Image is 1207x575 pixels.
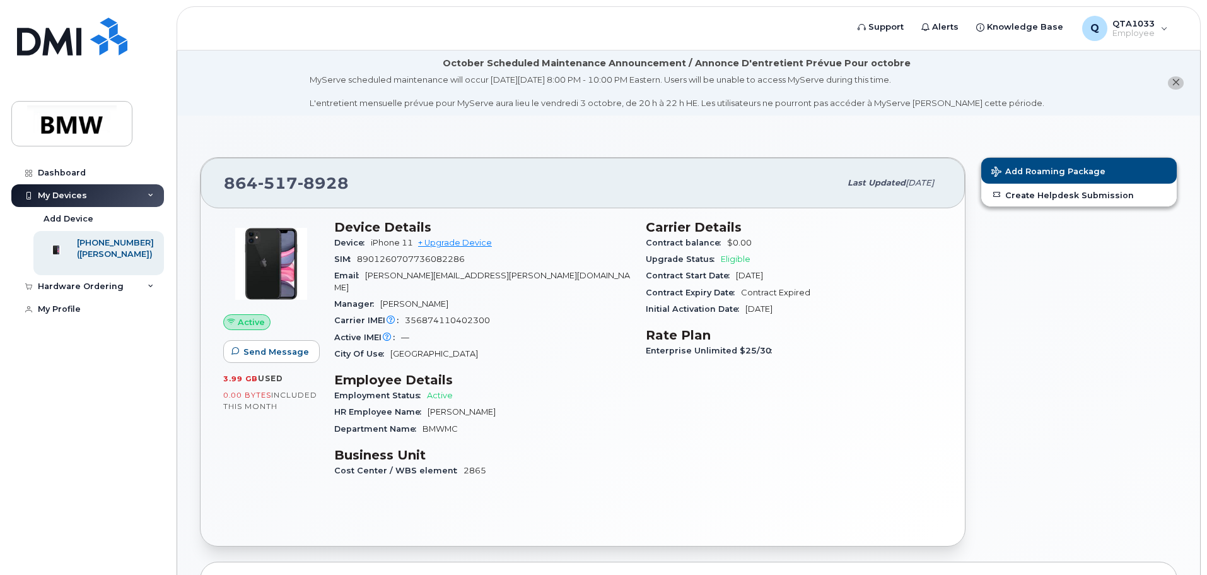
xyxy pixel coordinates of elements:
span: iPhone 11 [371,238,413,247]
span: Active IMEI [334,333,401,342]
h3: Device Details [334,220,631,235]
span: 0.00 Bytes [223,391,271,400]
span: Employment Status [334,391,427,400]
span: Email [334,271,365,280]
h3: Rate Plan [646,328,942,343]
span: Department Name [334,424,423,434]
h3: Carrier Details [646,220,942,235]
span: $0.00 [727,238,752,247]
span: Active [238,316,265,328]
span: Manager [334,299,380,309]
span: Initial Activation Date [646,304,745,314]
iframe: Messenger Launcher [1152,520,1198,566]
span: [PERSON_NAME][EMAIL_ADDRESS][PERSON_NAME][DOMAIN_NAME] [334,271,630,292]
span: 356874110402300 [405,316,490,325]
a: + Upgrade Device [418,238,492,247]
span: BMWMC [423,424,458,434]
span: Contract Expired [741,288,810,297]
span: 517 [258,174,298,193]
span: City Of Use [334,349,390,359]
span: Contract Expiry Date [646,288,741,297]
button: Add Roaming Package [981,158,1177,184]
span: Cost Center / WBS element [334,466,464,475]
span: [DATE] [745,304,773,314]
button: Send Message [223,340,320,363]
span: Send Message [243,346,309,358]
span: SIM [334,254,357,264]
div: MyServe scheduled maintenance will occur [DATE][DATE] 8:00 PM - 10:00 PM Eastern. Users will be u... [310,74,1044,109]
span: [PERSON_NAME] [380,299,448,309]
img: iPhone_11.jpg [233,226,309,302]
span: Contract Start Date [646,271,736,280]
span: Last updated [848,178,906,187]
span: Eligible [721,254,750,264]
button: close notification [1168,76,1184,90]
span: 2865 [464,466,486,475]
span: Carrier IMEI [334,316,405,325]
span: included this month [223,390,317,411]
span: Add Roaming Package [991,167,1105,179]
span: [PERSON_NAME] [428,407,496,417]
span: Enterprise Unlimited $25/30 [646,346,778,355]
span: Upgrade Status [646,254,721,264]
span: Device [334,238,371,247]
span: Contract balance [646,238,727,247]
span: used [258,374,283,383]
div: October Scheduled Maintenance Announcement / Annonce D'entretient Prévue Pour octobre [443,57,911,70]
span: [DATE] [736,271,763,280]
span: — [401,333,409,342]
span: HR Employee Name [334,407,428,417]
h3: Business Unit [334,448,631,463]
span: 8901260707736082286 [357,254,465,264]
span: [DATE] [906,178,934,187]
span: [GEOGRAPHIC_DATA] [390,349,478,359]
span: 8928 [298,174,349,193]
h3: Employee Details [334,372,631,388]
span: 864 [224,174,349,193]
span: 3.99 GB [223,374,258,383]
span: Active [427,391,453,400]
a: Create Helpdesk Submission [981,184,1177,206]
